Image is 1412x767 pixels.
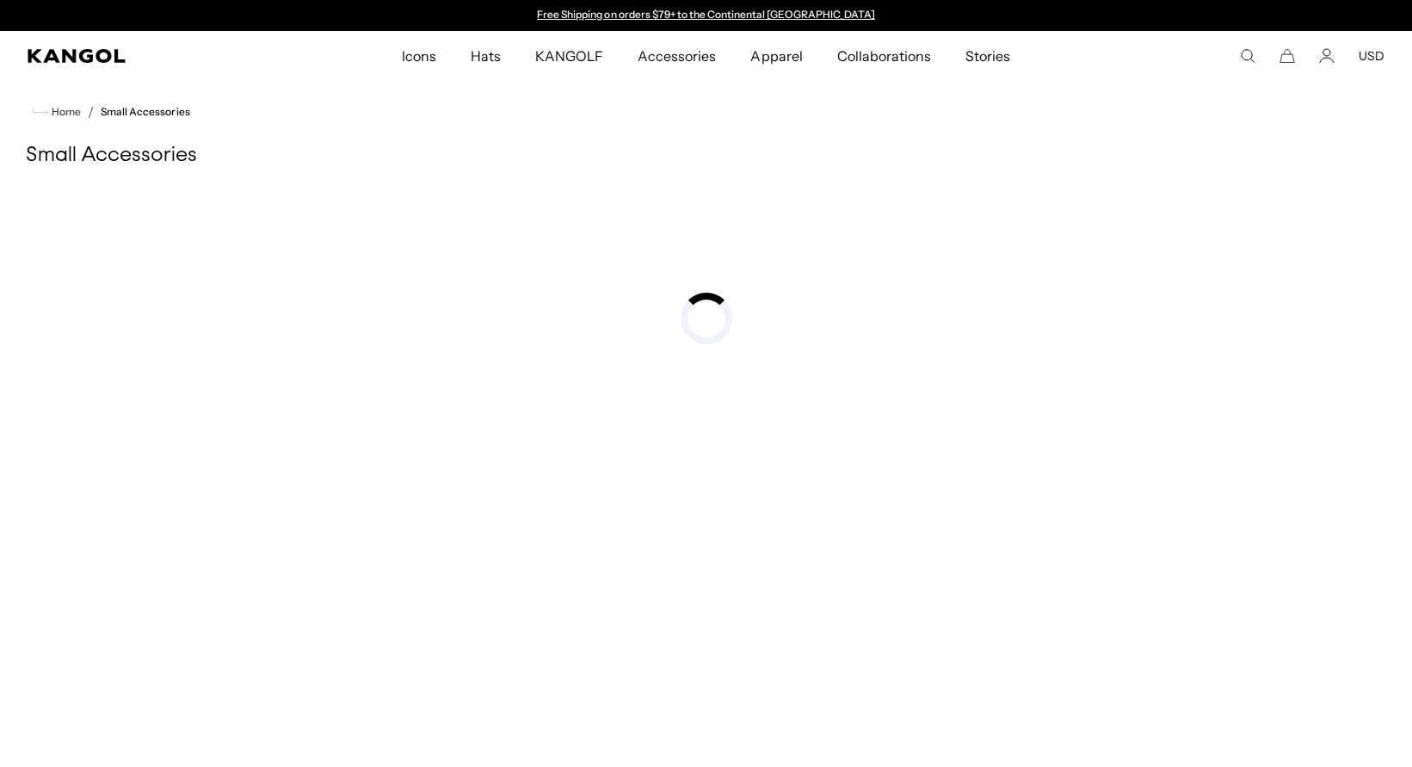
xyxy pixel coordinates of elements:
[535,31,603,81] span: KANGOLF
[385,31,453,81] a: Icons
[1240,48,1255,64] summary: Search here
[529,9,884,22] div: 1 of 2
[948,31,1027,81] a: Stories
[1359,48,1384,64] button: USD
[965,31,1010,81] span: Stories
[733,31,819,81] a: Apparel
[750,31,802,81] span: Apparel
[81,102,94,122] li: /
[26,143,1386,169] h1: Small Accessories
[471,31,501,81] span: Hats
[1319,48,1335,64] a: Account
[537,8,875,21] a: Free Shipping on orders $79+ to the Continental [GEOGRAPHIC_DATA]
[820,31,948,81] a: Collaborations
[620,31,733,81] a: Accessories
[402,31,436,81] span: Icons
[101,106,189,118] a: Small Accessories
[837,31,931,81] span: Collaborations
[48,106,81,118] span: Home
[638,31,716,81] span: Accessories
[33,104,81,120] a: Home
[1279,48,1295,64] button: Cart
[28,49,265,63] a: Kangol
[453,31,518,81] a: Hats
[518,31,620,81] a: KANGOLF
[529,9,884,22] slideshow-component: Announcement bar
[529,9,884,22] div: Announcement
